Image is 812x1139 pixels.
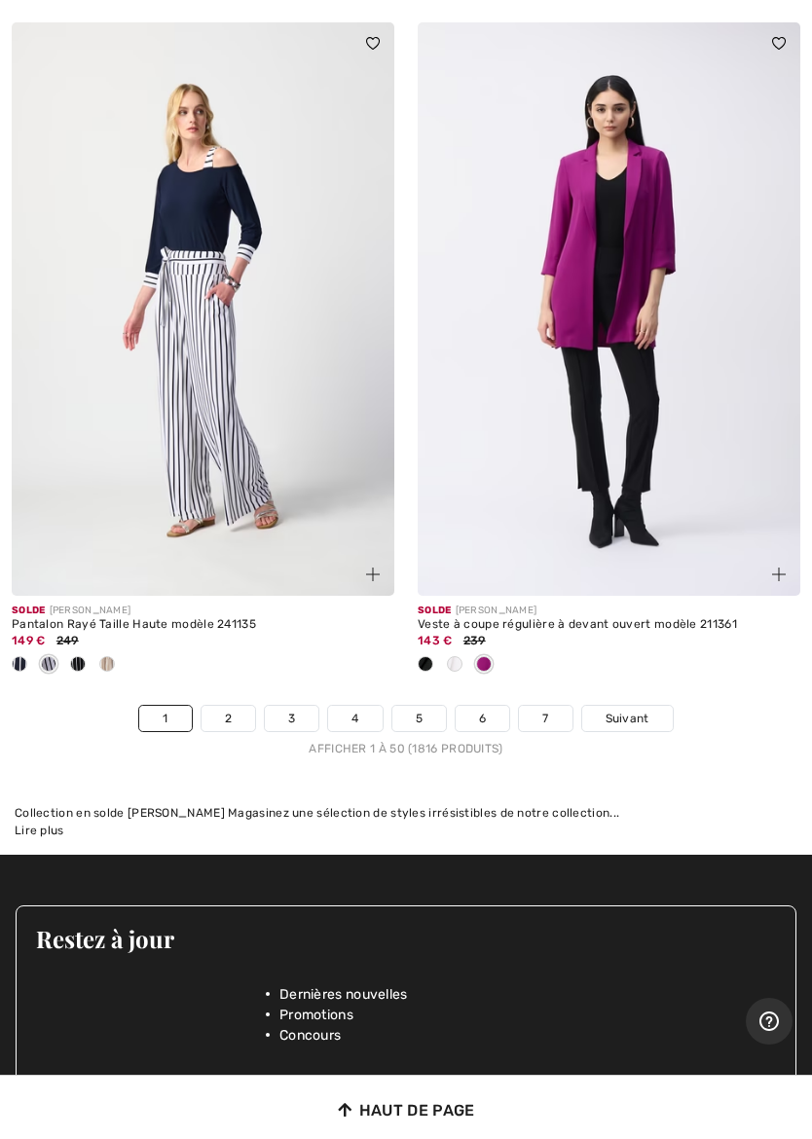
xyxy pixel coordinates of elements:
span: Concours [279,1025,341,1046]
span: Lire plus [15,824,64,837]
a: Suivant [582,706,673,731]
img: plus_v2.svg [772,568,786,581]
div: Empress [469,649,498,681]
span: 143 € [418,634,453,647]
img: Pantalon Rayé Taille Haute modèle 241135. Bleu Minuit/Vanille [12,22,394,597]
div: Midnight Blue/Vanilla [5,649,34,681]
a: 3 [265,706,318,731]
div: Black [411,649,440,681]
span: 249 [56,634,79,647]
span: Solde [12,605,46,616]
span: Dernières nouvelles [279,984,408,1005]
div: Collection en solde [PERSON_NAME] Magasinez une sélection de styles irrésistibles de notre collec... [15,804,797,822]
div: Black/Vanilla [63,649,92,681]
img: heart_black_full.svg [772,37,786,49]
a: 5 [392,706,446,731]
div: [PERSON_NAME] [418,604,800,618]
div: Vanilla/Midnight Blue [34,649,63,681]
a: 7 [519,706,572,731]
div: Veste à coupe régulière à devant ouvert modèle 211361 [418,618,800,632]
a: 4 [328,706,382,731]
div: Pantalon Rayé Taille Haute modèle 241135 [12,618,394,632]
span: 149 € [12,634,46,647]
div: Dune/vanilla [92,649,122,681]
img: heart_black_full.svg [366,37,380,49]
input: Votre courriel ici [36,1063,776,1107]
img: Veste à coupe régulière à devant ouvert modèle 211361. Noir [418,22,800,597]
a: 6 [456,706,509,731]
a: 1 [139,706,191,731]
iframe: Ouvre un widget dans lequel vous pouvez trouver plus d’informations [746,998,793,1047]
span: Solde [418,605,452,616]
a: 2 [202,706,255,731]
h3: Restez à jour [36,926,776,951]
span: 239 [463,634,486,647]
img: plus_v2.svg [366,568,380,581]
span: Promotions [279,1005,353,1025]
div: [PERSON_NAME] [12,604,394,618]
div: Vanilla [440,649,469,681]
span: Suivant [606,710,649,727]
